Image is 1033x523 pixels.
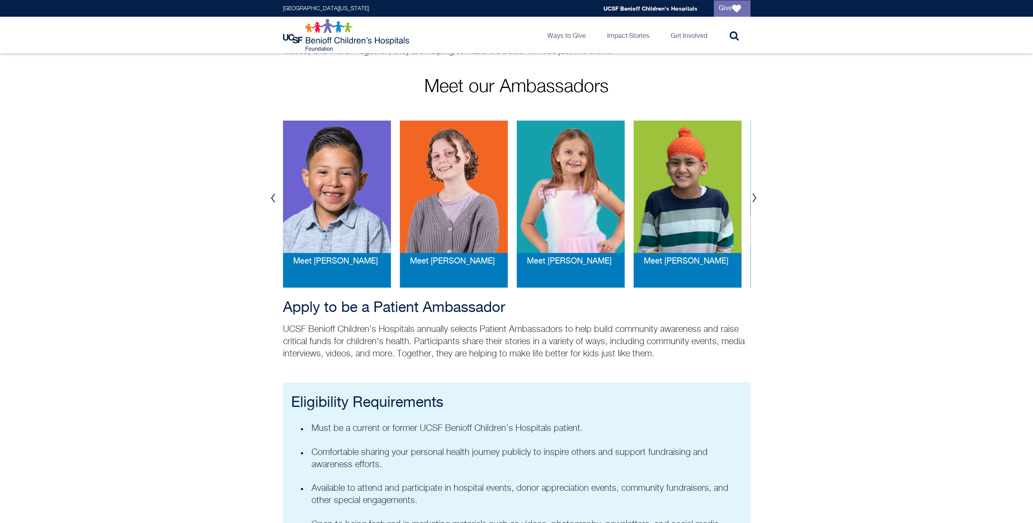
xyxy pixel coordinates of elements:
img: oliviya-web.png [517,121,625,253]
p: Must be a current or former UCSF Benioff Children’s Hospitals patient. [311,422,738,435]
a: Meet [PERSON_NAME] [644,257,728,266]
img: Logo for UCSF Benioff Children's Hospitals Foundation [283,19,411,51]
img: eli-web_0.png [283,121,391,253]
h2: Eligibility Requirements [291,391,742,411]
a: Impact Stories [601,17,656,53]
button: Previous [267,186,279,210]
a: Meet [PERSON_NAME] [410,257,495,266]
a: Meet [PERSON_NAME] [293,257,378,266]
a: Get Involved [664,17,714,53]
p: Meet our Ambassadors [283,78,750,96]
p: Comfortable sharing your personal health journey publicly to inspire others and support fundraisi... [311,446,738,471]
h2: Apply to be a Patient Ambassador [283,300,750,316]
a: Give [714,0,750,17]
a: Ways to Give [541,17,592,53]
p: UCSF Benioff Children's Hospitals annually selects Patient Ambassadors to help build community aw... [283,323,750,360]
button: Next [748,186,761,210]
a: [GEOGRAPHIC_DATA][US_STATE] [283,6,369,11]
p: Available to attend and participate in hospital events, donor appreciation events, community fund... [311,482,738,507]
img: manvir-web.png [634,121,741,253]
a: Meet [PERSON_NAME] [527,257,612,266]
img: elena-web.png [400,121,508,253]
a: UCSF Benioff Children's Hospitals [603,5,697,12]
